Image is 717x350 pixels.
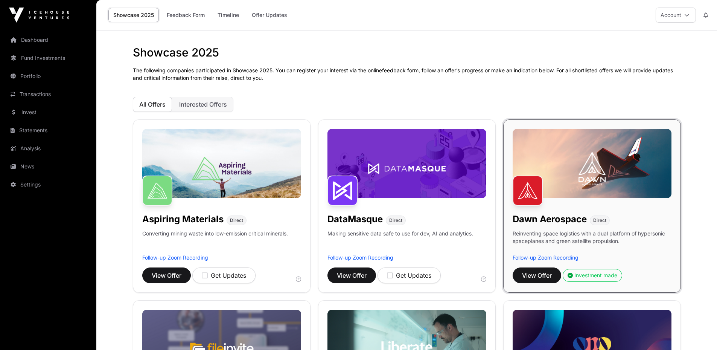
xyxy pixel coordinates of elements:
[133,67,681,82] p: The following companies participated in Showcase 2025. You can register your interest via the onl...
[6,86,90,102] a: Transactions
[513,129,671,198] img: Dawn-Banner.jpg
[142,230,288,254] p: Converting mining waste into low-emission critical minerals.
[6,68,90,84] a: Portfolio
[6,158,90,175] a: News
[142,254,208,261] a: Follow-up Zoom Recording
[142,129,301,198] img: Aspiring-Banner.jpg
[192,267,256,283] button: Get Updates
[173,97,233,112] button: Interested Offers
[327,267,376,283] button: View Offer
[387,271,431,280] div: Get Updates
[179,101,227,108] span: Interested Offers
[513,254,578,261] a: Follow-up Zoom Recording
[133,97,172,112] button: All Offers
[142,267,191,283] button: View Offer
[6,50,90,66] a: Fund Investments
[593,217,606,223] span: Direct
[679,314,717,350] iframe: Chat Widget
[6,32,90,48] a: Dashboard
[568,272,617,279] div: Investment made
[213,8,244,22] a: Timeline
[522,271,552,280] span: View Offer
[327,230,473,254] p: Making sensitive data safe to use for dev, AI and analytics.
[152,271,181,280] span: View Offer
[202,271,246,280] div: Get Updates
[563,269,622,282] button: Investment made
[389,217,402,223] span: Direct
[230,217,243,223] span: Direct
[513,213,587,225] h1: Dawn Aerospace
[162,8,210,22] a: Feedback Form
[513,230,671,254] p: Reinventing space logistics with a dual platform of hypersonic spaceplanes and green satellite pr...
[6,176,90,193] a: Settings
[108,8,159,22] a: Showcase 2025
[247,8,292,22] a: Offer Updates
[337,271,367,280] span: View Offer
[6,122,90,139] a: Statements
[513,267,561,283] button: View Offer
[378,267,441,283] button: Get Updates
[139,101,166,108] span: All Offers
[327,129,486,198] img: DataMasque-Banner.jpg
[327,176,358,206] img: DataMasque
[513,176,543,206] img: Dawn Aerospace
[9,8,69,23] img: Icehouse Ventures Logo
[6,140,90,157] a: Analysis
[142,213,224,225] h1: Aspiring Materials
[656,8,696,23] button: Account
[327,254,393,261] a: Follow-up Zoom Recording
[142,176,172,206] img: Aspiring Materials
[327,213,383,225] h1: DataMasque
[382,67,419,73] a: feedback form
[6,104,90,121] a: Invest
[133,46,681,59] h1: Showcase 2025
